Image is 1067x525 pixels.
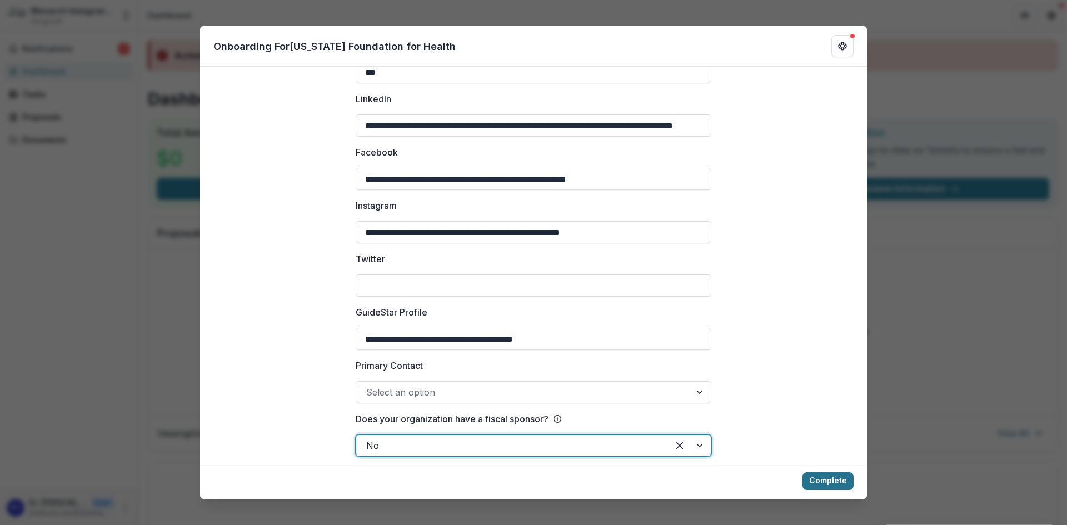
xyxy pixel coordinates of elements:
[356,92,391,106] p: LinkedIn
[356,199,397,212] p: Instagram
[802,472,854,490] button: Complete
[831,35,854,57] button: Get Help
[356,252,385,266] p: Twitter
[356,146,398,159] p: Facebook
[356,306,427,319] p: GuideStar Profile
[213,39,456,54] p: Onboarding For [US_STATE] Foundation for Health
[671,437,689,454] div: Clear selected options
[356,359,423,372] p: Primary Contact
[356,412,549,426] p: Does your organization have a fiscal sponsor?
